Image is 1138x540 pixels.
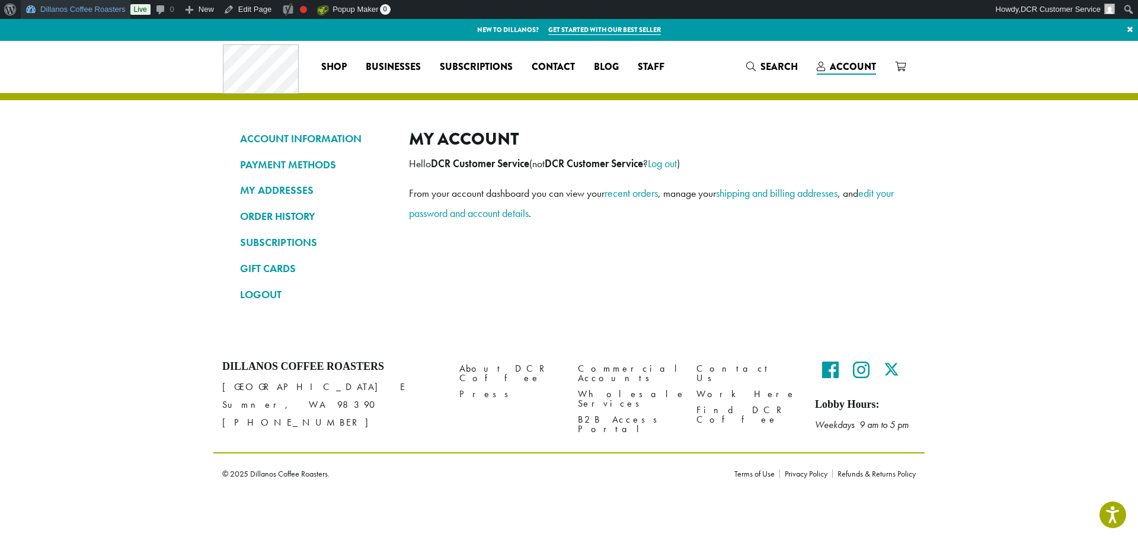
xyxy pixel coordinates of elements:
[628,57,674,76] a: Staff
[815,398,916,411] h5: Lobby Hours:
[548,25,661,35] a: Get started with our best seller
[594,60,619,75] span: Blog
[366,60,421,75] span: Businesses
[312,57,356,76] a: Shop
[459,360,560,386] a: About DCR Coffee
[734,469,779,478] a: Terms of Use
[240,206,391,226] a: ORDER HISTORY
[696,360,797,386] a: Contact Us
[380,4,391,15] span: 0
[716,186,837,200] a: shipping and billing addresses
[578,412,679,437] a: B2B Access Portal
[440,60,513,75] span: Subscriptions
[409,129,898,149] h2: My account
[779,469,832,478] a: Privacy Policy
[222,378,442,432] p: [GEOGRAPHIC_DATA] E Sumner, WA 98390 [PHONE_NUMBER]
[1122,19,1138,40] a: ×
[431,157,529,170] strong: DCR Customer Service
[696,402,797,428] a: Find DCR Coffee
[696,386,797,402] a: Work Here
[638,60,664,75] span: Staff
[222,469,717,478] p: © 2025 Dillanos Coffee Roasters.
[240,232,391,253] a: SUBSCRIPTIONS
[532,60,575,75] span: Contact
[1021,5,1101,14] span: DCR Customer Service
[578,386,679,412] a: Wholesale Services
[409,154,898,174] p: Hello (not ? )
[240,129,391,314] nav: Account pages
[648,156,677,170] a: Log out
[605,186,658,200] a: recent orders
[760,60,798,74] span: Search
[830,60,876,74] span: Account
[737,57,807,76] a: Search
[240,180,391,200] a: MY ADDRESSES
[459,386,560,402] a: Press
[240,258,391,279] a: GIFT CARDS
[300,6,307,13] div: Focus keyphrase not set
[545,157,643,170] strong: DCR Customer Service
[240,155,391,175] a: PAYMENT METHODS
[832,469,916,478] a: Refunds & Returns Policy
[240,129,391,149] a: ACCOUNT INFORMATION
[222,360,442,373] h4: Dillanos Coffee Roasters
[130,4,151,15] a: Live
[815,418,909,431] em: Weekdays 9 am to 5 pm
[409,183,898,223] p: From your account dashboard you can view your , manage your , and .
[240,285,391,305] a: LOGOUT
[321,60,347,75] span: Shop
[578,360,679,386] a: Commercial Accounts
